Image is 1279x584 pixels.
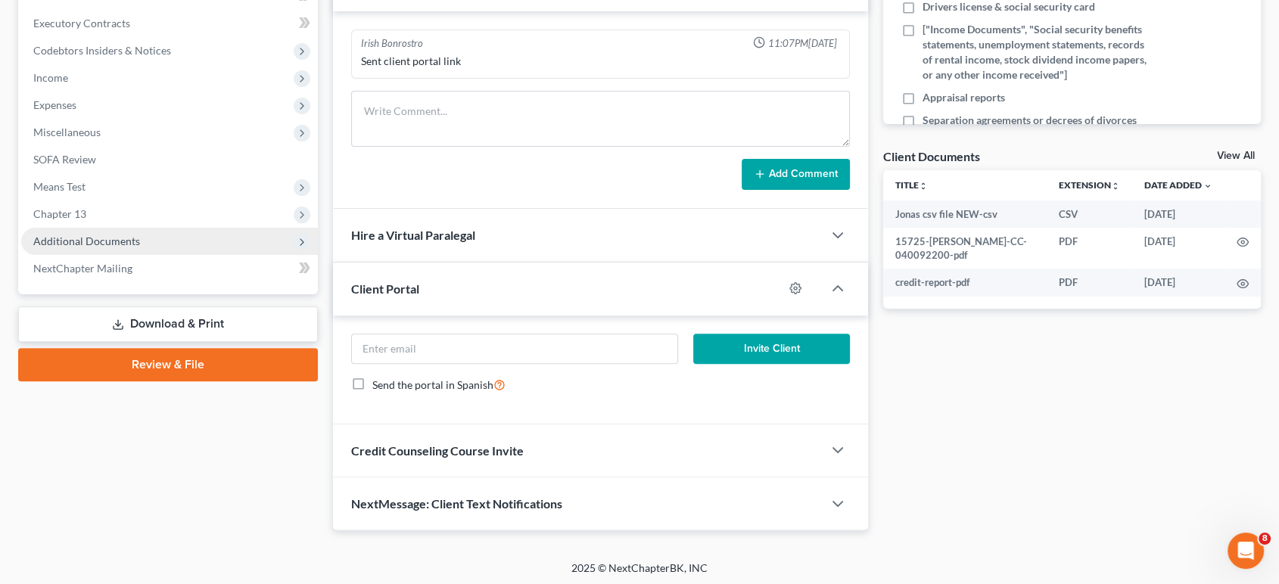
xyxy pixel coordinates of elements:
a: SOFA Review [21,146,318,173]
span: Separation agreements or decrees of divorces [923,113,1137,128]
span: Hire a Virtual Paralegal [351,228,475,242]
i: unfold_more [919,182,928,191]
span: 8 [1259,533,1271,545]
span: 11:07PM[DATE] [768,36,837,51]
i: unfold_more [1111,182,1120,191]
span: Chapter 13 [33,207,86,220]
button: Add Comment [742,159,850,191]
span: Codebtors Insiders & Notices [33,44,171,57]
span: Expenses [33,98,76,111]
a: Date Added expand_more [1144,179,1212,191]
span: Client Portal [351,281,419,296]
a: Titleunfold_more [895,179,928,191]
a: Executory Contracts [21,10,318,37]
span: ["Income Documents", "Social security benefits statements, unemployment statements, records of re... [923,22,1154,82]
span: Credit Counseling Course Invite [351,443,524,458]
input: Enter email [352,334,678,363]
span: Executory Contracts [33,17,130,30]
button: Invite Client [693,334,849,364]
td: PDF [1047,269,1132,296]
a: NextChapter Mailing [21,255,318,282]
div: Sent client portal link [361,54,840,69]
iframe: Intercom live chat [1228,533,1264,569]
a: Extensionunfold_more [1059,179,1120,191]
span: SOFA Review [33,153,96,166]
td: Jonas csv file NEW-csv [883,200,1047,228]
span: NextMessage: Client Text Notifications [351,496,562,511]
span: Miscellaneous [33,126,101,138]
div: Irish Bonrostro [361,36,423,51]
td: credit-report-pdf [883,269,1047,296]
td: 15725-[PERSON_NAME]-CC-040092200-pdf [883,228,1047,269]
td: [DATE] [1132,200,1225,228]
span: Appraisal reports [923,90,1005,105]
a: Review & File [18,348,318,381]
a: Download & Print [18,306,318,342]
td: [DATE] [1132,228,1225,269]
td: [DATE] [1132,269,1225,296]
span: Send the portal in Spanish [372,378,493,391]
span: Additional Documents [33,235,140,247]
a: View All [1217,151,1255,161]
div: Client Documents [883,148,980,164]
span: Income [33,71,68,84]
td: PDF [1047,228,1132,269]
i: expand_more [1203,182,1212,191]
span: Means Test [33,180,86,193]
td: CSV [1047,200,1132,228]
span: NextChapter Mailing [33,262,132,275]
